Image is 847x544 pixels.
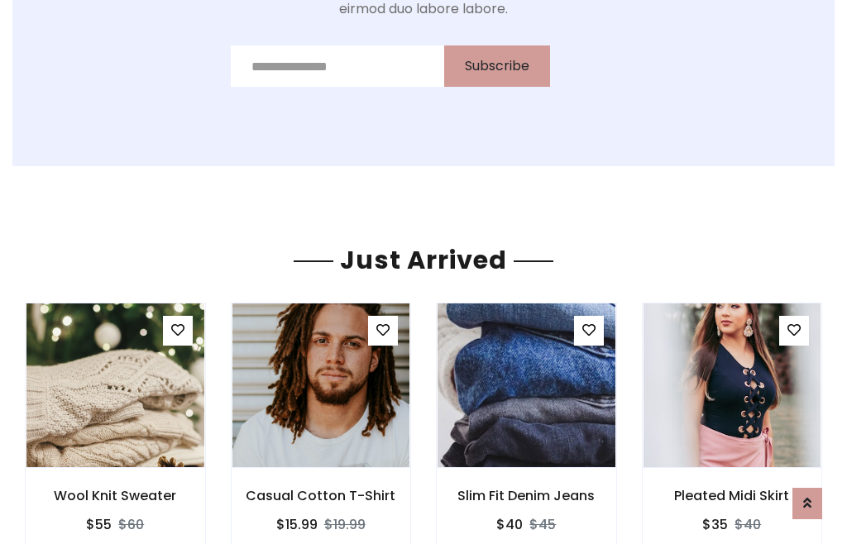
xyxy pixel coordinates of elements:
h6: $55 [86,517,112,532]
h6: $35 [702,517,728,532]
h6: Casual Cotton T-Shirt [232,488,411,503]
del: $45 [529,515,556,534]
h6: Pleated Midi Skirt [643,488,822,503]
span: Just Arrived [333,242,514,278]
h6: $15.99 [276,517,318,532]
button: Subscribe [444,45,550,87]
del: $40 [735,515,761,534]
h6: Wool Knit Sweater [26,488,205,503]
h6: Slim Fit Denim Jeans [437,488,616,503]
del: $60 [118,515,144,534]
h6: $40 [496,517,523,532]
del: $19.99 [324,515,366,534]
